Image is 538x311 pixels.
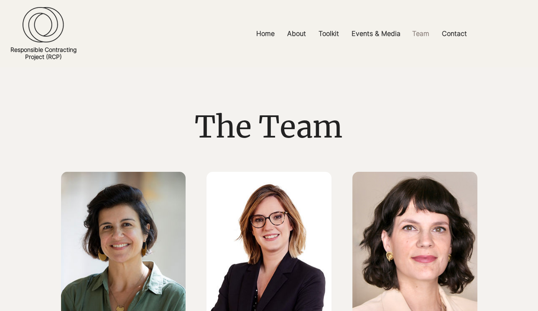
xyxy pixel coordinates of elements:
a: Home [250,24,281,43]
a: Contact [436,24,473,43]
p: Team [408,24,433,43]
a: Responsible ContractingProject (RCP) [10,46,76,60]
nav: Site [186,24,538,43]
p: About [283,24,310,43]
a: Events & Media [345,24,406,43]
p: Contact [438,24,471,43]
a: Toolkit [312,24,345,43]
a: About [281,24,312,43]
a: Team [406,24,436,43]
span: The Team [195,108,343,146]
p: Home [252,24,279,43]
p: Events & Media [347,24,405,43]
p: Toolkit [314,24,343,43]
